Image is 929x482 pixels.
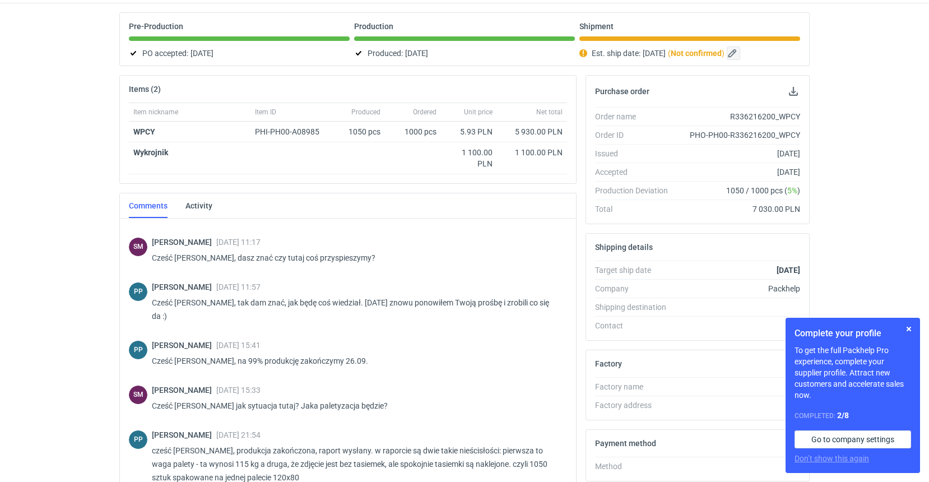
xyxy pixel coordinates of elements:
[795,410,911,421] div: Completed:
[777,266,800,275] strong: [DATE]
[595,185,677,196] div: Production Deviation
[595,243,653,252] h2: Shipping details
[677,111,800,122] div: R336216200_WPCY
[671,49,722,58] strong: Not confirmed
[795,327,911,340] h1: Complete your profile
[595,166,677,178] div: Accepted
[677,166,800,178] div: [DATE]
[536,108,563,117] span: Net total
[216,341,261,350] span: [DATE] 15:41
[152,341,216,350] span: [PERSON_NAME]
[191,47,213,60] span: [DATE]
[902,322,916,336] button: Skip for now
[152,296,558,323] p: Cześć [PERSON_NAME], tak dam znać, jak będę coś wiedział. [DATE] znowu ponowiłem Twoją prośbę i z...
[464,108,493,117] span: Unit price
[595,283,677,294] div: Company
[354,47,575,60] div: Produced:
[405,47,428,60] span: [DATE]
[677,148,800,159] div: [DATE]
[677,129,800,141] div: PHO-PH00-R336216200_WPCY
[129,430,147,449] div: Paweł Puch
[595,320,677,331] div: Contact
[216,386,261,395] span: [DATE] 15:33
[445,126,493,137] div: 5.93 PLN
[643,47,666,60] span: [DATE]
[413,108,436,117] span: Ordered
[129,193,168,218] a: Comments
[133,127,155,136] a: WPCY
[152,430,216,439] span: [PERSON_NAME]
[595,439,656,448] h2: Payment method
[255,126,330,137] div: PHI-PH00-A08985
[795,453,869,464] button: Don’t show this again
[354,22,393,31] p: Production
[133,148,168,157] strong: Wykrojnik
[579,22,614,31] p: Shipment
[152,386,216,395] span: [PERSON_NAME]
[133,108,178,117] span: Item nickname
[445,147,493,169] div: 1 100.00 PLN
[129,386,147,404] figcaption: SM
[129,430,147,449] figcaption: PP
[129,341,147,359] div: Paweł Puch
[677,283,800,294] div: Packhelp
[595,265,677,276] div: Target ship date
[129,85,161,94] h2: Items (2)
[129,22,183,31] p: Pre-Production
[152,399,558,413] p: Cześć [PERSON_NAME] jak sytuacja tutaj? Jaka paletyzacja będzie?
[152,354,558,368] p: Cześć [PERSON_NAME], na 99% produkcję zakończymy 26.09.
[129,341,147,359] figcaption: PP
[129,282,147,301] figcaption: PP
[795,430,911,448] a: Go to company settings
[595,461,677,472] div: Method
[677,381,800,392] div: -
[152,238,216,247] span: [PERSON_NAME]
[129,282,147,301] div: Paweł Puch
[185,193,212,218] a: Activity
[129,386,147,404] div: Sebastian Markut
[677,461,800,472] div: -
[595,359,622,368] h2: Factory
[501,147,563,158] div: 1 100.00 PLN
[335,122,385,142] div: 1050 pcs
[216,238,261,247] span: [DATE] 11:17
[668,49,671,58] em: (
[152,282,216,291] span: [PERSON_NAME]
[795,345,911,401] p: To get the full Packhelp Pro experience, complete your supplier profile. Attract new customers an...
[501,126,563,137] div: 5 930.00 PLN
[351,108,380,117] span: Produced
[595,129,677,141] div: Order ID
[255,108,276,117] span: Item ID
[595,302,677,313] div: Shipping destination
[727,47,740,60] button: Edit estimated shipping date
[129,47,350,60] div: PO accepted:
[787,186,797,195] span: 5%
[129,238,147,256] figcaption: SM
[129,238,147,256] div: Sebastian Markut
[837,411,849,420] strong: 2 / 8
[216,430,261,439] span: [DATE] 21:54
[722,49,724,58] em: )
[595,111,677,122] div: Order name
[677,400,800,411] div: -
[152,251,558,265] p: Cześć [PERSON_NAME], dasz znać czy tutaj coś przyspieszymy?
[579,47,800,60] div: Est. ship date:
[726,185,800,196] span: 1050 / 1000 pcs ( )
[216,282,261,291] span: [DATE] 11:57
[677,320,800,331] div: -
[595,87,649,96] h2: Purchase order
[595,400,677,411] div: Factory address
[385,122,441,142] div: 1000 pcs
[595,148,677,159] div: Issued
[787,85,800,98] button: Download PO
[595,381,677,392] div: Factory name
[595,203,677,215] div: Total
[677,203,800,215] div: 7 030.00 PLN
